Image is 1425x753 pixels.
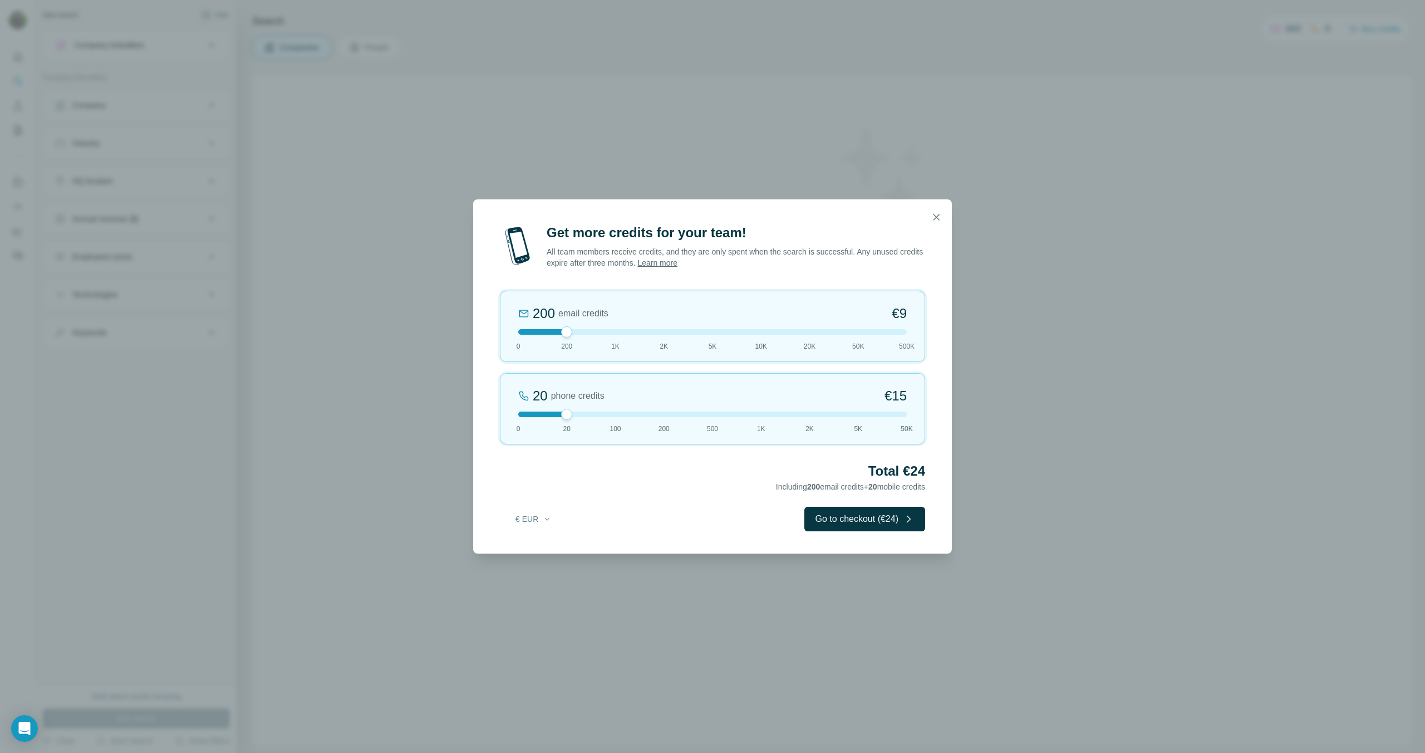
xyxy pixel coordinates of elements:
span: €15 [885,387,907,405]
span: 5K [854,424,862,434]
span: 5K [709,341,717,351]
span: 200 [561,341,572,351]
span: 20 [868,482,877,491]
button: Go to checkout (€24) [804,507,925,531]
span: €9 [892,305,907,322]
span: 20 [563,424,571,434]
span: 100 [610,424,621,434]
div: Open Intercom Messenger [11,715,38,742]
span: 2K [805,424,814,434]
span: 0 [517,341,520,351]
span: 0 [517,424,520,434]
span: 2K [660,341,668,351]
a: Learn more [637,258,677,267]
span: 10K [755,341,767,351]
span: phone credits [551,389,605,403]
button: € EUR [508,509,559,529]
h2: Total €24 [500,462,925,480]
span: 20K [804,341,815,351]
span: Including email credits + mobile credits [776,482,925,491]
div: 200 [533,305,555,322]
span: 500K [899,341,915,351]
span: 1K [611,341,620,351]
div: 20 [533,387,548,405]
p: All team members receive credits, and they are only spent when the search is successful. Any unus... [547,246,925,268]
span: email credits [558,307,608,320]
span: 200 [807,482,820,491]
span: 500 [707,424,718,434]
span: 1K [757,424,765,434]
span: 50K [852,341,864,351]
span: 200 [659,424,670,434]
span: 50K [901,424,912,434]
img: mobile-phone [500,224,535,268]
